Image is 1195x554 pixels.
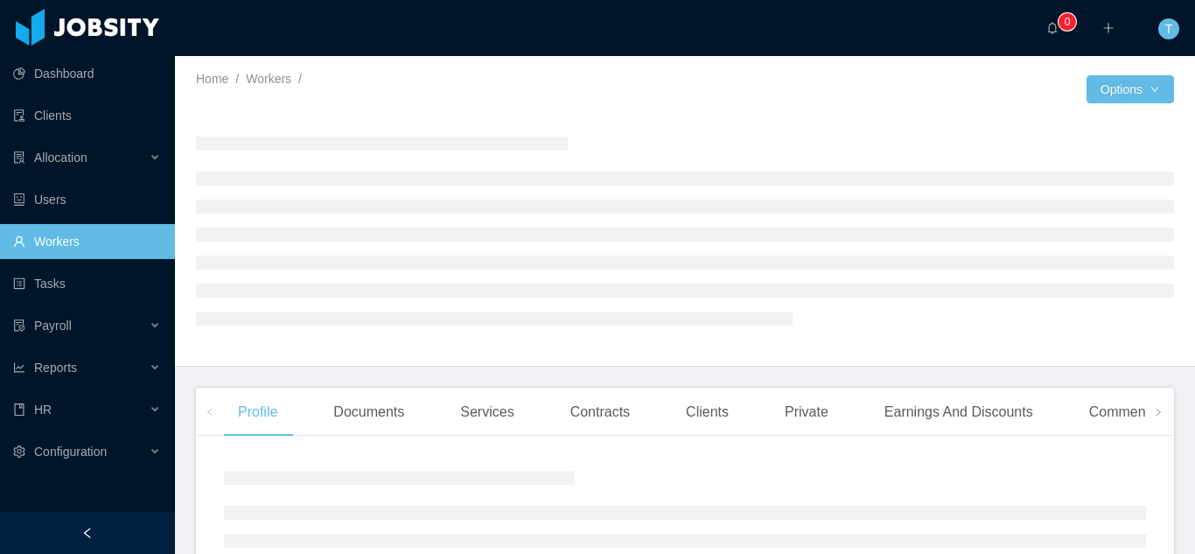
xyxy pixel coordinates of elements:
a: icon: auditClients [13,98,161,133]
i: icon: right [1154,408,1163,417]
i: icon: file-protect [13,319,25,332]
div: Clients [672,388,743,437]
div: Documents [319,388,418,437]
span: T [1165,18,1173,39]
div: Earnings And Discounts [870,388,1047,437]
a: icon: profileTasks [13,266,161,301]
div: Private [771,388,842,437]
i: icon: bell [1046,22,1059,34]
a: Home [196,72,228,86]
span: Allocation [34,151,87,165]
i: icon: left [206,408,214,417]
a: icon: robotUsers [13,182,161,217]
div: Services [446,388,528,437]
button: Optionsicon: down [1087,75,1174,103]
i: icon: line-chart [13,361,25,374]
div: Contracts [556,388,644,437]
a: Workers [246,72,291,86]
i: icon: plus [1102,22,1115,34]
div: Comments [1075,388,1171,437]
div: Profile [224,388,291,437]
i: icon: setting [13,445,25,458]
a: icon: pie-chartDashboard [13,56,161,91]
span: / [298,72,302,86]
span: Payroll [34,319,72,333]
sup: 0 [1059,13,1076,31]
span: Configuration [34,445,107,459]
span: / [235,72,239,86]
i: icon: solution [13,151,25,164]
span: Reports [34,361,77,375]
span: HR [34,403,52,417]
a: icon: userWorkers [13,224,161,259]
i: icon: book [13,403,25,416]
